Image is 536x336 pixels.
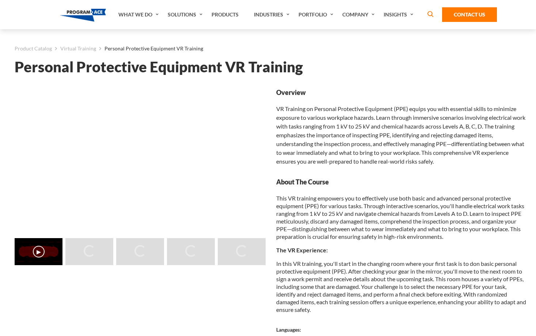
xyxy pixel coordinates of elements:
p: This VR training empowers you to effectively use both basic and advanced personal protective equi... [276,194,526,240]
a: Virtual Training [60,44,96,53]
div: VR Training on Personal Protective Equipment (PPE) equips you with essential skills to minimize e... [276,88,526,166]
strong: About The Course [276,177,526,187]
a: Contact Us [442,7,497,22]
p: The VR Experience: [276,246,526,254]
p: In this VR training, you'll start in the changing room where your first task is to don basic pers... [276,260,526,313]
iframe: Personal Protective Equipment VR Training - Video 0 [15,88,265,229]
a: Product Catalog [15,44,52,53]
strong: Languages: [276,327,301,333]
img: Program-Ace [60,9,106,22]
strong: Overview [276,88,526,97]
button: ▶ [33,246,45,257]
nav: breadcrumb [15,44,526,53]
li: Personal Protective Equipment VR Training [96,44,203,53]
img: Personal Protective Equipment VR Training - Video 0 [15,238,62,265]
h1: Personal Protective Equipment VR Training [15,61,526,73]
